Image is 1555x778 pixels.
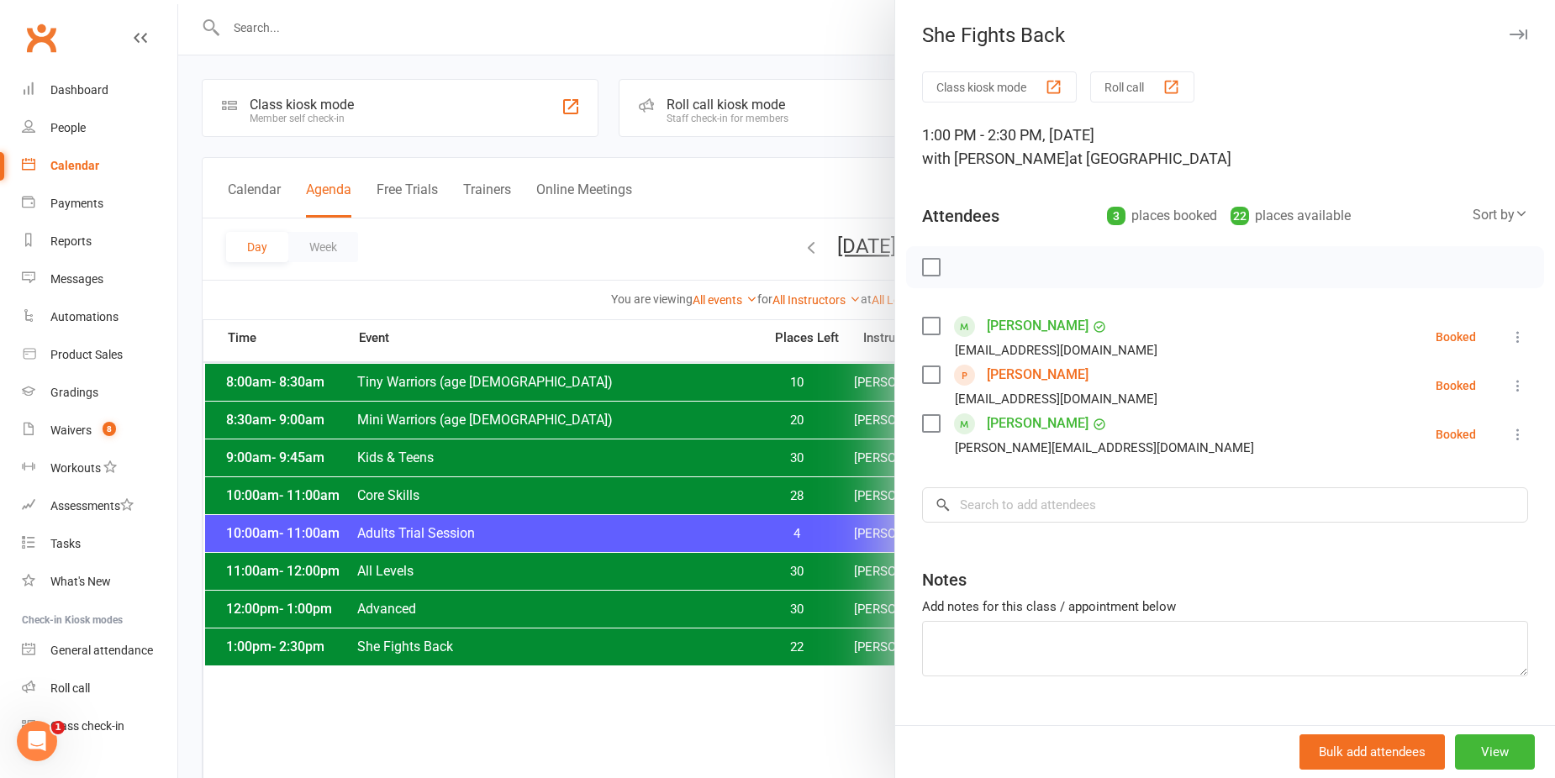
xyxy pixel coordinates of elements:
[17,721,57,761] iframe: Intercom live chat
[1231,204,1351,228] div: places available
[22,223,177,260] a: Reports
[22,487,177,525] a: Assessments
[895,24,1555,47] div: She Fights Back
[51,721,65,734] span: 1
[50,719,124,733] div: Class check-in
[22,707,177,745] a: Class kiosk mode
[22,298,177,336] a: Automations
[22,260,177,298] a: Messages
[50,310,119,323] div: Automations
[1436,380,1476,392] div: Booked
[1069,150,1231,167] span: at [GEOGRAPHIC_DATA]
[22,147,177,185] a: Calendar
[22,374,177,412] a: Gradings
[50,121,86,134] div: People
[922,597,1528,617] div: Add notes for this class / appointment below
[1455,734,1535,770] button: View
[955,388,1157,410] div: [EMAIL_ADDRESS][DOMAIN_NAME]
[1436,428,1476,440] div: Booked
[1231,207,1249,225] div: 22
[922,150,1069,167] span: with [PERSON_NAME]
[22,109,177,147] a: People
[1107,204,1217,228] div: places booked
[955,339,1157,361] div: [EMAIL_ADDRESS][DOMAIN_NAME]
[50,386,98,399] div: Gradings
[987,361,1088,388] a: [PERSON_NAME]
[50,83,108,97] div: Dashboard
[22,563,177,601] a: What's New
[987,313,1088,339] a: [PERSON_NAME]
[1299,734,1445,770] button: Bulk add attendees
[50,644,153,657] div: General attendance
[22,412,177,449] a: Waivers 8
[22,670,177,707] a: Roll call
[1473,204,1528,226] div: Sort by
[1436,331,1476,343] div: Booked
[50,348,123,361] div: Product Sales
[50,234,92,248] div: Reports
[1090,71,1194,103] button: Roll call
[1107,207,1125,225] div: 3
[22,336,177,374] a: Product Sales
[50,159,99,172] div: Calendar
[103,422,116,436] span: 8
[922,71,1077,103] button: Class kiosk mode
[50,681,90,695] div: Roll call
[922,487,1528,523] input: Search to add attendees
[22,632,177,670] a: General attendance kiosk mode
[22,525,177,563] a: Tasks
[22,185,177,223] a: Payments
[20,17,62,59] a: Clubworx
[50,461,101,475] div: Workouts
[22,449,177,487] a: Workouts
[922,204,999,228] div: Attendees
[22,71,177,109] a: Dashboard
[50,423,92,437] div: Waivers
[922,568,967,591] div: Notes
[987,410,1088,437] a: [PERSON_NAME]
[50,272,103,286] div: Messages
[50,499,134,513] div: Assessments
[50,197,103,210] div: Payments
[955,437,1254,459] div: [PERSON_NAME][EMAIL_ADDRESS][DOMAIN_NAME]
[922,124,1528,171] div: 1:00 PM - 2:30 PM, [DATE]
[50,575,111,588] div: What's New
[50,537,81,550] div: Tasks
